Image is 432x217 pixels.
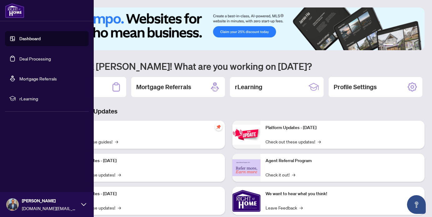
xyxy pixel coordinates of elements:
[416,44,418,46] button: 6
[266,138,321,145] a: Check out these updates!→
[118,204,121,211] span: →
[32,60,425,72] h1: Welcome back [PERSON_NAME]! What are you working on [DATE]?
[401,44,403,46] button: 3
[318,138,321,145] span: →
[383,44,393,46] button: 1
[19,95,84,102] span: rLearning
[22,197,78,204] span: [PERSON_NAME]
[115,138,118,145] span: →
[396,44,398,46] button: 2
[32,107,425,116] h3: Brokerage & Industry Updates
[66,157,220,164] p: Platform Updates - [DATE]
[215,123,222,131] span: pushpin
[7,199,18,210] img: Profile Icon
[266,124,420,131] p: Platform Updates - [DATE]
[292,171,295,178] span: →
[232,159,261,176] img: Agent Referral Program
[19,56,51,61] a: Deal Processing
[334,83,377,91] h2: Profile Settings
[235,83,262,91] h2: rLearning
[136,83,191,91] h2: Mortgage Referrals
[266,204,303,211] a: Leave Feedback→
[5,3,24,18] img: logo
[266,157,420,164] p: Agent Referral Program
[118,171,121,178] span: →
[19,76,57,81] a: Mortgage Referrals
[19,36,41,41] a: Dashboard
[22,205,78,212] span: [DOMAIN_NAME][EMAIL_ADDRESS][DOMAIN_NAME]
[300,204,303,211] span: →
[406,44,408,46] button: 4
[232,187,261,215] img: We want to hear what you think!
[66,190,220,197] p: Platform Updates - [DATE]
[232,125,261,144] img: Platform Updates - June 23, 2025
[266,190,420,197] p: We want to hear what you think!
[32,7,425,50] img: Slide 0
[407,195,426,214] button: Open asap
[266,171,295,178] a: Check it out!→
[411,44,413,46] button: 5
[66,124,220,131] p: Self-Help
